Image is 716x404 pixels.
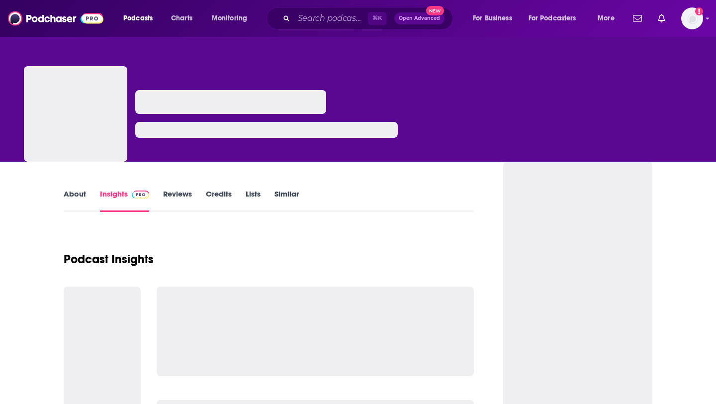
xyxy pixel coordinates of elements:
[132,191,149,199] img: Podchaser Pro
[274,189,299,212] a: Similar
[64,252,154,267] h1: Podcast Insights
[695,7,703,15] svg: Add a profile image
[246,189,261,212] a: Lists
[8,9,103,28] img: Podchaser - Follow, Share and Rate Podcasts
[426,6,444,15] span: New
[598,11,615,25] span: More
[681,7,703,29] span: Logged in as elliesachs09
[276,7,462,30] div: Search podcasts, credits, & more...
[100,189,149,212] a: InsightsPodchaser Pro
[654,10,669,27] a: Show notifications dropdown
[591,10,627,26] button: open menu
[399,16,440,21] span: Open Advanced
[206,189,232,212] a: Credits
[123,11,153,25] span: Podcasts
[171,11,192,25] span: Charts
[205,10,260,26] button: open menu
[116,10,166,26] button: open menu
[629,10,646,27] a: Show notifications dropdown
[212,11,247,25] span: Monitoring
[165,10,198,26] a: Charts
[522,10,591,26] button: open menu
[681,7,703,29] button: Show profile menu
[466,10,525,26] button: open menu
[394,12,445,24] button: Open AdvancedNew
[64,189,86,212] a: About
[294,10,368,26] input: Search podcasts, credits, & more...
[681,7,703,29] img: User Profile
[163,189,192,212] a: Reviews
[473,11,512,25] span: For Business
[529,11,576,25] span: For Podcasters
[368,12,386,25] span: ⌘ K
